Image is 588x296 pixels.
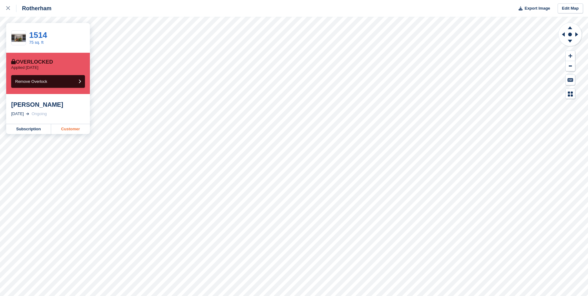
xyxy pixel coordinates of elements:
[26,113,29,115] img: arrow-right-light-icn-cde0832a797a2874e46488d9cf13f60e5c3a73dbe684e267c42b8395dfbc2abf.svg
[566,75,575,85] button: Keyboard Shortcuts
[524,5,550,11] span: Export Image
[32,111,47,117] div: Ongoing
[11,59,53,65] div: Overlocked
[11,101,85,108] div: [PERSON_NAME]
[6,124,51,134] a: Subscription
[11,75,85,88] button: Remove Overlock
[15,79,47,84] span: Remove Overlock
[11,111,24,117] div: [DATE]
[558,3,583,14] a: Edit Map
[29,40,43,45] a: 75 sq. ft
[51,124,90,134] a: Customer
[29,30,47,40] a: 1514
[16,5,51,12] div: Rotherham
[566,61,575,71] button: Zoom Out
[11,65,38,70] p: Applied [DATE]
[566,51,575,61] button: Zoom In
[566,89,575,99] button: Map Legend
[11,34,26,42] img: 75%20SQ.FT.jpg
[515,3,550,14] button: Export Image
